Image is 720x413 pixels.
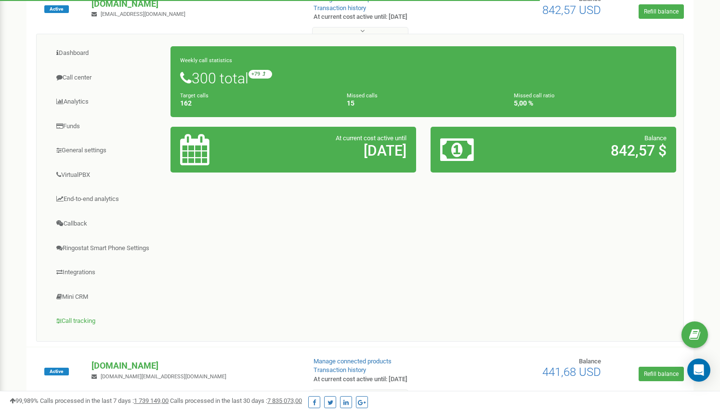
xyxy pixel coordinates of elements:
[336,134,406,142] span: At current cost active until
[44,212,171,236] a: Callback
[180,93,209,99] small: Target calls
[44,41,171,65] a: Dashboard
[314,13,465,22] p: At current cost active until: [DATE]
[314,375,465,384] p: At current cost active until: [DATE]
[44,368,69,375] span: Active
[579,358,601,365] span: Balance
[44,261,171,284] a: Integrations
[639,367,684,381] a: Refill balance
[40,397,169,404] span: Calls processed in the last 7 days :
[347,93,378,99] small: Missed calls
[10,397,39,404] span: 99,989%
[314,4,366,12] a: Transaction history
[44,115,171,138] a: Funds
[44,309,171,333] a: Call tracking
[44,285,171,309] a: Mini CRM
[314,366,366,373] a: Transaction history
[542,365,601,379] span: 441,68 USD
[639,4,684,19] a: Refill balance
[101,11,185,17] span: [EMAIL_ADDRESS][DOMAIN_NAME]
[347,100,499,107] h4: 15
[180,70,667,86] h1: 300 total
[134,397,169,404] u: 1 739 149,00
[44,163,171,187] a: VirtualPBX
[92,360,298,372] p: [DOMAIN_NAME]
[44,237,171,260] a: Ringostat Smart Phone Settings
[249,70,272,79] small: +79
[687,359,710,382] div: Open Intercom Messenger
[514,93,554,99] small: Missed call ratio
[180,100,333,107] h4: 162
[314,358,392,365] a: Manage connected products
[521,143,667,159] h2: 842,57 $
[44,5,69,13] span: Active
[260,143,406,159] h2: [DATE]
[44,139,171,162] a: General settings
[44,90,171,114] a: Analytics
[514,100,667,107] h4: 5,00 %
[267,397,302,404] u: 7 835 073,00
[170,397,302,404] span: Calls processed in the last 30 days :
[180,57,232,64] small: Weekly call statistics
[44,66,171,90] a: Call center
[644,134,667,142] span: Balance
[44,187,171,211] a: End-to-end analytics
[101,373,226,380] span: [DOMAIN_NAME][EMAIL_ADDRESS][DOMAIN_NAME]
[542,3,601,17] span: 842,57 USD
